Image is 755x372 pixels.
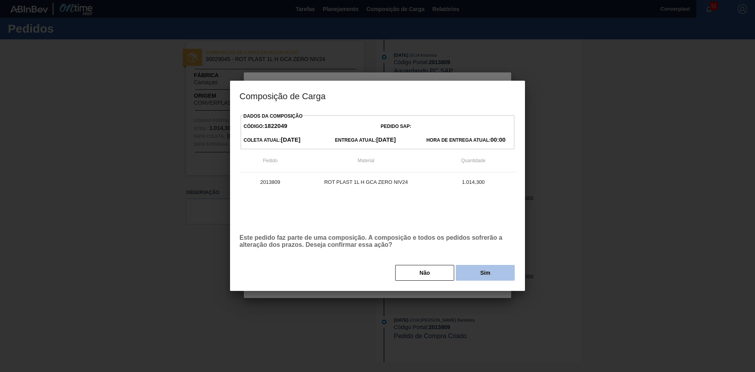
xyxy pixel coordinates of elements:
[376,136,396,143] strong: [DATE]
[490,136,505,143] strong: 00:00
[335,137,396,143] span: Entrega Atual:
[461,158,486,163] span: Quantidade
[358,158,375,163] span: Material
[426,137,505,143] span: Hora de Entrega Atual:
[244,124,287,129] span: Código:
[381,124,411,129] span: Pedido SAP:
[281,136,300,143] strong: [DATE]
[239,172,301,192] td: 2013809
[244,137,300,143] span: Coleta Atual:
[264,122,287,129] strong: 1822049
[263,158,277,163] span: Pedido
[239,234,516,248] p: Este pedido faz parte de uma composição. A composição e todos os pedidos sofrerão a alteração dos...
[301,172,431,192] td: ROT PLAST 1L H GCA ZERO NIV24
[456,265,515,281] button: Sim
[395,265,454,281] button: Não
[431,172,516,192] td: 1.014,300
[230,81,525,111] h3: Composição de Carga
[243,113,302,119] label: Dados da Composição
